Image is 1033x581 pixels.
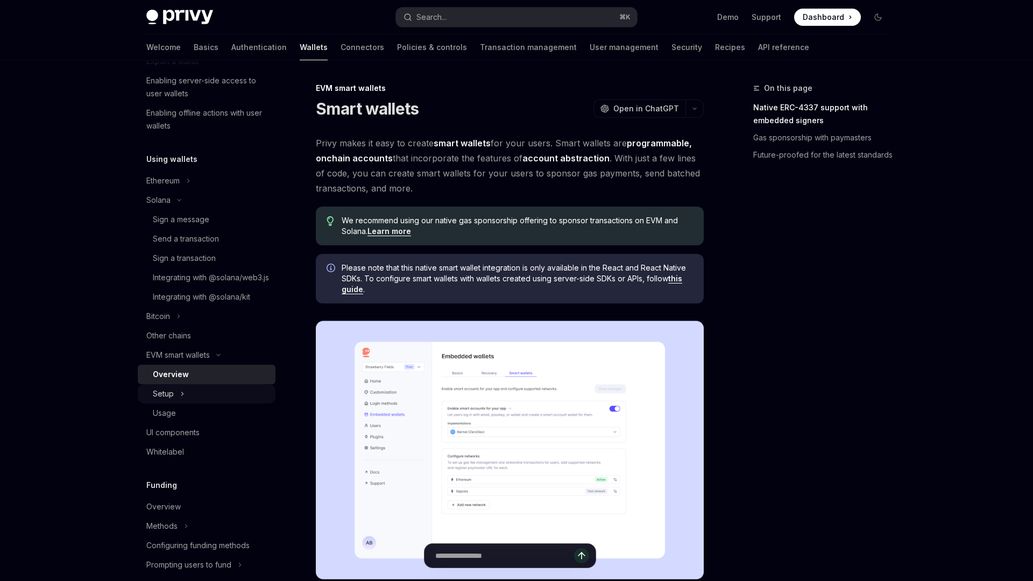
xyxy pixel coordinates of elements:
button: Toggle Methods section [138,516,275,536]
button: Toggle Prompting users to fund section [138,555,275,575]
div: Sign a transaction [153,252,216,265]
div: Setup [153,387,174,400]
div: Usage [153,407,176,420]
a: account abstraction [522,153,610,164]
a: Integrating with @solana/web3.js [138,268,275,287]
div: Sign a message [153,213,209,226]
a: User management [590,34,659,60]
div: Prompting users to fund [146,558,231,571]
a: Security [671,34,702,60]
div: Overview [146,500,181,513]
a: Native ERC-4337 support with embedded signers [753,99,895,129]
a: Policies & controls [397,34,467,60]
a: Authentication [231,34,287,60]
a: Overview [138,497,275,516]
a: Support [752,12,781,23]
h5: Funding [146,479,177,492]
span: Dashboard [803,12,844,23]
button: Open in ChatGPT [593,100,685,118]
button: Toggle Setup section [138,384,275,403]
img: dark logo [146,10,213,25]
div: Send a transaction [153,232,219,245]
span: On this page [764,82,812,95]
span: Open in ChatGPT [613,103,679,114]
div: Enabling server-side access to user wallets [146,74,269,100]
button: Toggle Ethereum section [138,171,275,190]
span: Privy makes it easy to create for your users. Smart wallets are that incorporate the features of ... [316,136,704,196]
a: Recipes [715,34,745,60]
div: Whitelabel [146,445,184,458]
div: Solana [146,194,171,207]
div: UI components [146,426,200,439]
a: Overview [138,365,275,384]
a: Dashboard [794,9,861,26]
a: Basics [194,34,218,60]
a: Demo [717,12,739,23]
a: API reference [758,34,809,60]
button: Send message [574,548,589,563]
strong: smart wallets [434,138,491,148]
div: Ethereum [146,174,180,187]
a: Enabling server-side access to user wallets [138,71,275,103]
input: Ask a question... [435,544,574,568]
div: Other chains [146,329,191,342]
div: Enabling offline actions with user wallets [146,107,269,132]
a: Sign a message [138,210,275,229]
a: Whitelabel [138,442,275,462]
a: Connectors [341,34,384,60]
div: EVM smart wallets [146,349,210,362]
a: Transaction management [480,34,577,60]
span: ⌘ K [619,13,631,22]
span: We recommend using our native gas sponsorship offering to sponsor transactions on EVM and Solana. [342,215,693,237]
svg: Tip [327,216,334,226]
div: Overview [153,368,189,381]
button: Open search [396,8,637,27]
div: Configuring funding methods [146,539,250,552]
h1: Smart wallets [316,99,419,118]
button: Toggle EVM smart wallets section [138,345,275,365]
div: Bitcoin [146,310,170,323]
button: Toggle Solana section [138,190,275,210]
a: UI components [138,423,275,442]
a: Learn more [367,226,411,236]
a: Send a transaction [138,229,275,249]
span: Please note that this native smart wallet integration is only available in the React and React Na... [342,263,693,295]
a: Enabling offline actions with user wallets [138,103,275,136]
div: Integrating with @solana/kit [153,290,250,303]
button: Toggle Bitcoin section [138,307,275,326]
div: Search... [416,11,447,24]
a: Other chains [138,326,275,345]
a: Configuring funding methods [138,536,275,555]
a: Gas sponsorship with paymasters [753,129,895,146]
a: Wallets [300,34,328,60]
a: Sign a transaction [138,249,275,268]
a: Usage [138,403,275,423]
div: EVM smart wallets [316,83,704,94]
div: Methods [146,520,178,533]
button: Toggle dark mode [869,9,887,26]
img: Sample enable smart wallets [316,321,704,579]
a: Welcome [146,34,181,60]
a: Future-proofed for the latest standards [753,146,895,164]
svg: Info [327,264,337,274]
h5: Using wallets [146,153,197,166]
div: Integrating with @solana/web3.js [153,271,269,284]
a: Integrating with @solana/kit [138,287,275,307]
